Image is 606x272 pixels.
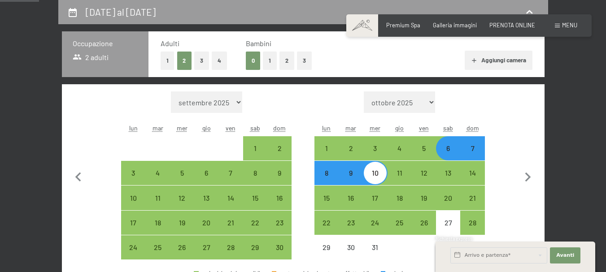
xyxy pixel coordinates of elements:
abbr: lunedì [322,124,331,132]
div: 31 [364,244,386,266]
div: 5 [413,145,435,167]
div: arrivo/check-in possibile [243,161,267,185]
div: arrivo/check-in non effettuabile [339,235,363,259]
abbr: domenica [273,124,286,132]
button: 3 [194,52,209,70]
div: arrivo/check-in possibile [388,211,412,235]
div: Wed Dec 31 2025 [363,235,387,259]
div: arrivo/check-in possibile [412,136,436,160]
div: arrivo/check-in possibile [146,211,170,235]
abbr: domenica [466,124,479,132]
abbr: martedì [345,124,356,132]
div: 29 [315,244,338,266]
div: arrivo/check-in possibile [339,136,363,160]
div: arrivo/check-in non effettuabile [363,235,387,259]
div: 25 [147,244,169,266]
div: Wed Dec 03 2025 [363,136,387,160]
div: 28 [219,244,242,266]
div: Wed Nov 26 2025 [170,235,194,259]
div: 9 [340,169,362,192]
div: 24 [364,219,386,242]
div: 17 [364,194,386,217]
div: Sat Dec 13 2025 [436,161,460,185]
div: 13 [195,194,218,217]
div: 19 [171,219,193,242]
div: 19 [413,194,435,217]
div: Mon Dec 01 2025 [314,136,339,160]
div: arrivo/check-in possibile [243,136,267,160]
div: 26 [413,219,435,242]
h2: [DATE] al [DATE] [86,6,156,17]
div: Sun Dec 14 2025 [460,161,484,185]
span: Bambini [246,39,271,47]
a: Premium Spa [386,22,420,29]
div: arrivo/check-in possibile [339,211,363,235]
button: Mese precedente [69,91,88,260]
div: arrivo/check-in possibile [194,211,218,235]
div: 30 [268,244,291,266]
div: Mon Dec 29 2025 [314,235,339,259]
div: arrivo/check-in possibile [388,161,412,185]
button: 2 [279,52,294,70]
div: 25 [388,219,411,242]
div: 6 [437,145,459,167]
div: 24 [122,244,144,266]
div: Thu Dec 04 2025 [388,136,412,160]
div: Fri Dec 19 2025 [412,186,436,210]
abbr: mercoledì [370,124,380,132]
span: Galleria immagini [433,22,477,29]
div: 15 [315,194,338,217]
div: arrivo/check-in possibile [314,211,339,235]
div: arrivo/check-in possibile [412,211,436,235]
span: PRENOTA ONLINE [489,22,535,29]
div: 27 [195,244,218,266]
div: 28 [461,219,484,242]
button: 1 [161,52,174,70]
div: 30 [340,244,362,266]
div: Mon Nov 10 2025 [121,186,145,210]
button: Aggiungi camera [465,51,532,70]
div: Sun Dec 21 2025 [460,186,484,210]
div: Mon Nov 03 2025 [121,161,145,185]
div: Fri Nov 28 2025 [218,235,243,259]
div: Tue Nov 25 2025 [146,235,170,259]
div: 10 [364,169,386,192]
div: Sat Dec 06 2025 [436,136,460,160]
div: 14 [461,169,484,192]
abbr: venerdì [226,124,235,132]
div: 10 [122,194,144,217]
div: Wed Nov 19 2025 [170,211,194,235]
div: Mon Dec 22 2025 [314,211,339,235]
div: 7 [461,145,484,167]
div: arrivo/check-in possibile [170,235,194,259]
div: arrivo/check-in possibile [363,186,387,210]
div: arrivo/check-in possibile [121,161,145,185]
div: 2 [340,145,362,167]
div: arrivo/check-in possibile [339,186,363,210]
div: arrivo/check-in possibile [412,161,436,185]
div: 7 [219,169,242,192]
div: Mon Nov 24 2025 [121,235,145,259]
div: Sun Nov 23 2025 [267,211,292,235]
div: arrivo/check-in possibile [146,235,170,259]
div: 23 [340,219,362,242]
div: 22 [315,219,338,242]
div: arrivo/check-in possibile [267,235,292,259]
div: 18 [147,219,169,242]
div: Tue Nov 04 2025 [146,161,170,185]
div: arrivo/check-in possibile [267,211,292,235]
div: arrivo/check-in possibile [314,161,339,185]
div: arrivo/check-in possibile [194,161,218,185]
div: Fri Dec 12 2025 [412,161,436,185]
div: 21 [219,219,242,242]
div: arrivo/check-in possibile [267,136,292,160]
div: Fri Dec 05 2025 [412,136,436,160]
div: arrivo/check-in possibile [243,235,267,259]
div: Sat Dec 20 2025 [436,186,460,210]
div: Sat Nov 01 2025 [243,136,267,160]
abbr: venerdì [419,124,429,132]
span: Richiesta express [436,236,472,242]
button: 4 [212,52,227,70]
div: Sat Dec 27 2025 [436,211,460,235]
div: arrivo/check-in possibile [363,136,387,160]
